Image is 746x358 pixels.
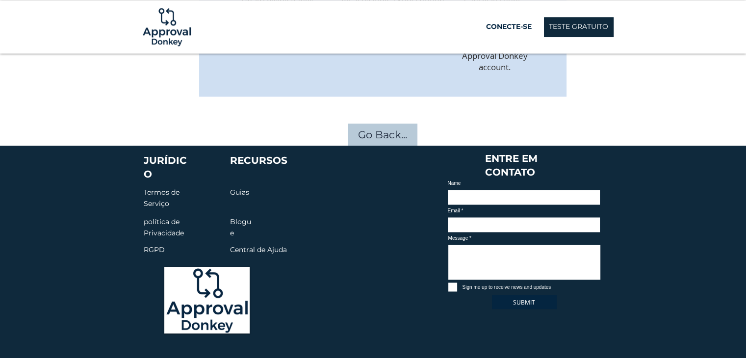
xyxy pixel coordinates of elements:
[448,181,600,186] label: Name
[230,154,287,166] font: RECURSOS
[230,245,287,254] font: Central de Ajuda
[492,295,557,309] button: SUBMIT
[448,208,600,213] label: Email
[230,188,249,197] font: Guias
[230,217,251,237] font: Blogue
[230,243,287,255] a: Central de Ajuda
[164,267,250,333] img: Logo-01_edited.png
[513,298,535,306] span: SUBMIT
[463,284,551,289] span: Sign me up to receive news and updates
[144,215,184,238] a: política de Privacidade
[485,153,538,178] font: ENTRE EM CONTATO
[448,236,600,241] label: Message
[144,154,187,180] a: JURÍDICO
[486,22,532,31] font: CONECTE-SE
[549,22,608,31] font: TESTE GRATUITO
[140,0,193,53] img: Logo-01.png
[230,215,251,238] a: Blogue
[348,124,417,146] a: Go Back...
[144,243,165,255] a: RGPD
[358,128,407,142] span: Go Back...
[230,186,249,197] a: Guias
[474,17,544,37] a: CONECTE-SE
[544,17,614,37] a: TESTE GRATUITO
[144,245,165,254] font: RGPD
[144,187,180,208] a: Termos de Serviço
[144,217,184,237] font: política de Privacidade
[144,188,180,208] font: Termos de Serviço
